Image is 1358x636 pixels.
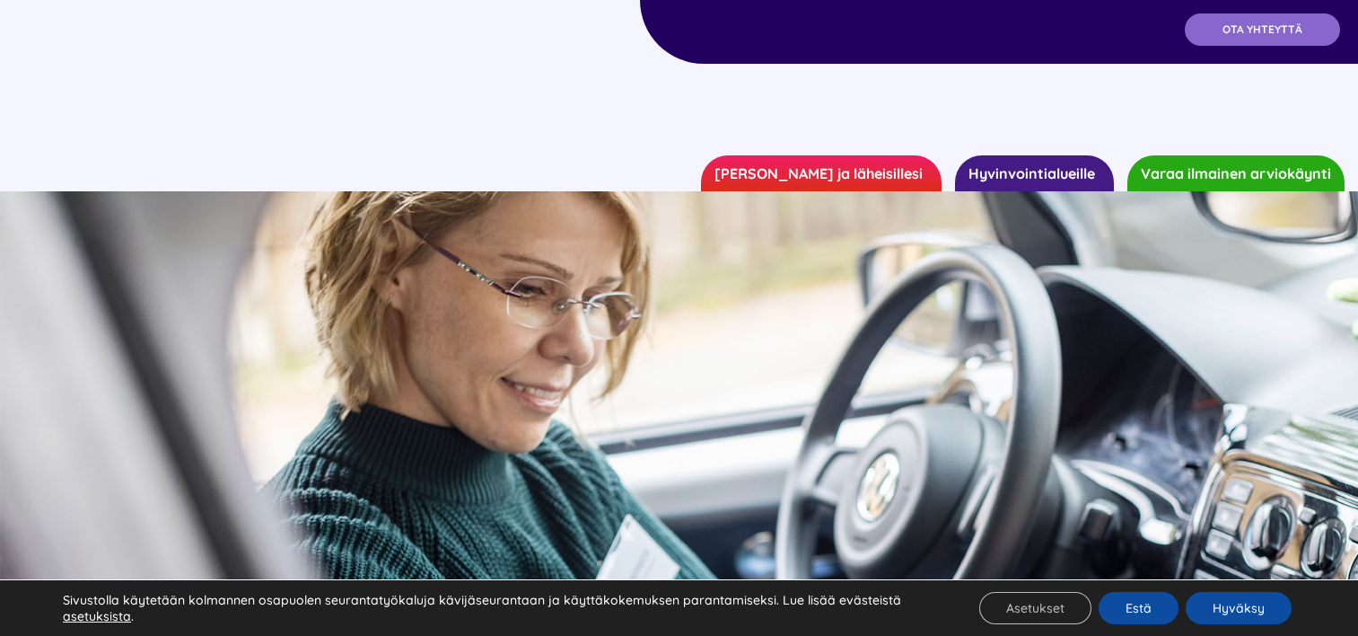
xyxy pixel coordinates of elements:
a: [PERSON_NAME] ja läheisillesi [701,155,942,191]
span: OTA YHTEYTTÄ [1222,23,1302,36]
a: Hyvinvointialueille [955,155,1114,191]
button: asetuksista [63,608,131,624]
button: Hyväksy [1186,592,1292,624]
button: Asetukset [979,592,1091,624]
button: Estä [1099,592,1178,624]
a: Varaa ilmainen arviokäynti [1127,155,1345,191]
a: OTA YHTEYTTÄ [1185,13,1340,46]
p: Sivustolla käytetään kolmannen osapuolen seurantatyökaluja kävijäseurantaan ja käyttäkokemuksen p... [63,592,935,624]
